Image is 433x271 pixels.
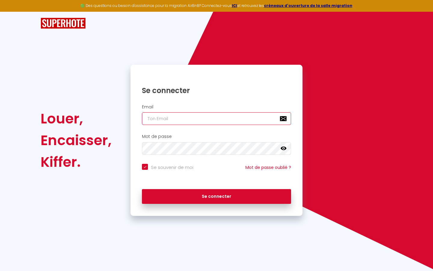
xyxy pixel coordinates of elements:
[41,129,112,151] div: Encaisser,
[41,18,86,29] img: SuperHote logo
[142,104,291,110] h2: Email
[232,3,237,8] a: ICI
[41,151,112,173] div: Kiffer.
[264,3,352,8] a: créneaux d'ouverture de la salle migration
[142,134,291,139] h2: Mot de passe
[41,108,112,129] div: Louer,
[142,189,291,204] button: Se connecter
[245,164,291,170] a: Mot de passe oublié ?
[5,2,23,20] button: Ouvrir le widget de chat LiveChat
[142,112,291,125] input: Ton Email
[142,86,291,95] h1: Se connecter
